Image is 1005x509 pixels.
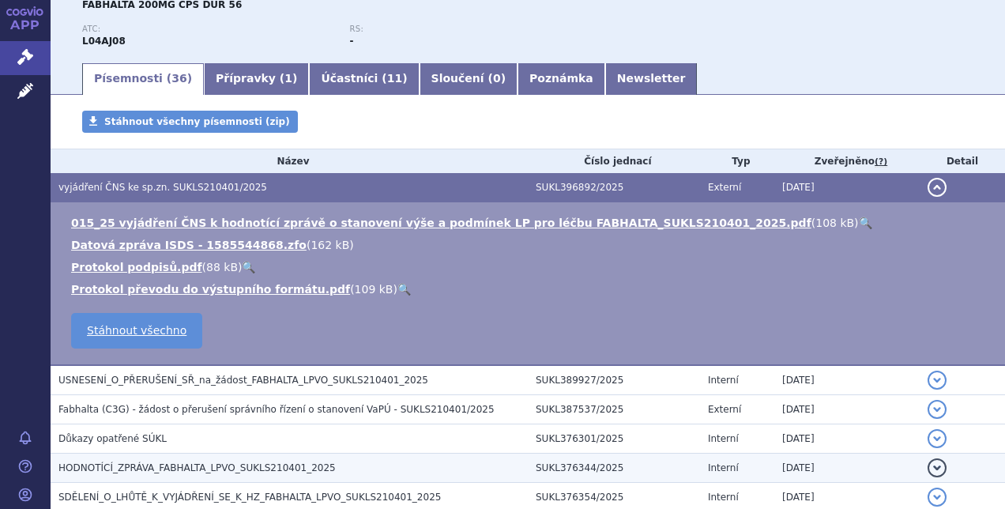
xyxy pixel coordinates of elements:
[58,492,441,503] span: SDĚLENÍ_O_LHŮTĚ_K_VYJÁDŘENÍ_SE_K_HZ_FABHALTA_LPVO_SUKLS210401_2025
[104,116,290,127] span: Stáhnout všechny písemnosti (zip)
[58,182,267,193] span: vyjádření ČNS ke sp.zn. SUKLS210401/2025
[928,458,947,477] button: detail
[774,454,920,483] td: [DATE]
[875,156,887,168] abbr: (?)
[815,217,854,229] span: 108 kB
[82,111,298,133] a: Stáhnout všechny písemnosti (zip)
[71,239,307,251] a: Datová zpráva ISDS - 1585544868.zfo
[708,492,739,503] span: Interní
[349,36,353,47] strong: -
[774,424,920,454] td: [DATE]
[397,283,411,296] a: 🔍
[928,178,947,197] button: detail
[518,63,605,95] a: Poznámka
[928,488,947,507] button: detail
[708,462,739,473] span: Interní
[920,149,1005,173] th: Detail
[82,25,333,34] p: ATC:
[71,217,811,229] a: 015_25 vyjádření ČNS k hodnotící zprávě o stanovení výše a podmínek LP pro léčbu FABHALTA_SUKLS21...
[71,261,202,273] a: Protokol podpisů.pdf
[171,72,186,85] span: 36
[528,149,700,173] th: Číslo jednací
[71,237,989,253] li: ( )
[928,400,947,419] button: detail
[928,371,947,390] button: detail
[605,63,698,95] a: Newsletter
[71,313,202,349] a: Stáhnout všechno
[928,429,947,448] button: detail
[58,404,495,415] span: Fabhalta (C3G) - žádost o přerušení správního řízení o stanovení VaPÚ - SUKLS210401/2025
[71,281,989,297] li: ( )
[82,36,126,47] strong: IPTAKOPAN
[51,149,528,173] th: Název
[708,182,741,193] span: Externí
[355,283,393,296] span: 109 kB
[284,72,292,85] span: 1
[708,375,739,386] span: Interní
[58,433,167,444] span: Důkazy opatřené SÚKL
[700,149,774,173] th: Typ
[528,454,700,483] td: SUKL376344/2025
[311,239,349,251] span: 162 kB
[708,404,741,415] span: Externí
[206,261,238,273] span: 88 kB
[58,462,336,473] span: HODNOTÍCÍ_ZPRÁVA_FABHALTA_LPVO_SUKLS210401_2025
[82,63,204,95] a: Písemnosti (36)
[528,395,700,424] td: SUKL387537/2025
[71,283,350,296] a: Protokol převodu do výstupního formátu.pdf
[774,173,920,202] td: [DATE]
[493,72,501,85] span: 0
[528,365,700,395] td: SUKL389927/2025
[204,63,309,95] a: Přípravky (1)
[420,63,518,95] a: Sloučení (0)
[708,433,739,444] span: Interní
[774,395,920,424] td: [DATE]
[309,63,419,95] a: Účastníci (11)
[774,365,920,395] td: [DATE]
[242,261,255,273] a: 🔍
[58,375,428,386] span: USNESENÍ_O_PŘERUŠENÍ_SŘ_na_žádost_FABHALTA_LPVO_SUKLS210401_2025
[349,25,600,34] p: RS:
[528,173,700,202] td: SUKL396892/2025
[71,215,989,231] li: ( )
[71,259,989,275] li: ( )
[387,72,402,85] span: 11
[774,149,920,173] th: Zveřejněno
[528,424,700,454] td: SUKL376301/2025
[859,217,872,229] a: 🔍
